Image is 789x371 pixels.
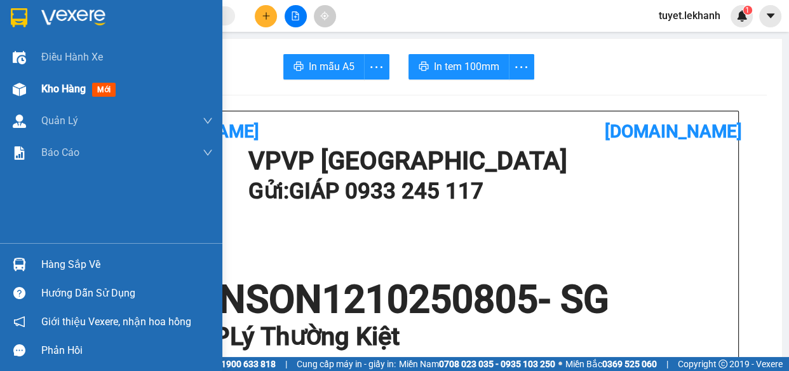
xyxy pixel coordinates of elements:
[759,5,781,27] button: caret-down
[509,59,534,75] span: more
[41,144,79,160] span: Báo cáo
[297,357,396,371] span: Cung cấp máy in - giấy in:
[565,357,657,371] span: Miền Bắc
[434,59,499,74] span: In tem 100mm
[558,361,562,367] span: ⚪️
[149,12,179,25] span: Nhận:
[11,12,30,25] span: Gửi:
[10,83,29,97] span: CR :
[10,82,142,97] div: 40.000
[399,357,555,371] span: Miền Nam
[41,49,103,65] span: Điều hành xe
[13,258,26,271] img: warehouse-icon
[765,10,776,22] span: caret-down
[11,57,140,74] div: 0933245117
[419,61,429,73] span: printer
[149,11,251,41] div: Lý Thường Kiệt
[364,54,389,80] button: more
[41,314,191,330] span: Giới thiệu Vexere, nhận hoa hồng
[291,11,300,20] span: file-add
[149,41,251,57] div: [PERSON_NAME]
[320,11,329,20] span: aim
[13,115,26,128] img: warehouse-icon
[285,357,287,371] span: |
[736,10,748,22] img: icon-new-feature
[92,83,116,97] span: mới
[41,83,86,95] span: Kho hàng
[309,59,354,74] span: In mẫu A5
[262,11,271,20] span: plus
[602,359,657,369] strong: 0369 525 060
[41,113,78,129] span: Quản Lý
[293,61,304,73] span: printer
[221,359,276,369] strong: 1900 633 818
[248,148,725,174] h1: VP VP [GEOGRAPHIC_DATA]
[439,359,555,369] strong: 0708 023 035 - 0935 103 250
[745,6,750,15] span: 1
[149,57,251,74] div: 0938259990
[11,8,27,27] img: logo-vxr
[718,360,727,368] span: copyright
[255,5,277,27] button: plus
[408,54,509,80] button: printerIn tem 100mm
[95,281,732,319] h1: NSON1210250805 - SG
[649,8,731,24] span: tuyet.lekhanh
[314,5,336,27] button: aim
[283,54,365,80] button: printerIn mẫu A5
[197,319,706,354] h1: VP Lý Thường Kiệt
[41,341,213,360] div: Phản hồi
[285,5,307,27] button: file-add
[13,316,25,328] span: notification
[41,255,213,274] div: Hàng sắp về
[509,54,534,80] button: more
[11,41,140,57] div: GIÁP
[203,116,213,126] span: down
[743,6,752,15] sup: 1
[203,148,213,158] span: down
[41,284,213,303] div: Hướng dẫn sử dụng
[248,174,725,209] h1: Gửi: GIÁP 0933 245 117
[13,51,26,64] img: warehouse-icon
[605,121,742,142] b: [DOMAIN_NAME]
[365,59,389,75] span: more
[11,11,140,41] div: VP [GEOGRAPHIC_DATA]
[13,287,25,299] span: question-circle
[13,344,25,356] span: message
[13,83,26,96] img: warehouse-icon
[13,146,26,160] img: solution-icon
[666,357,668,371] span: |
